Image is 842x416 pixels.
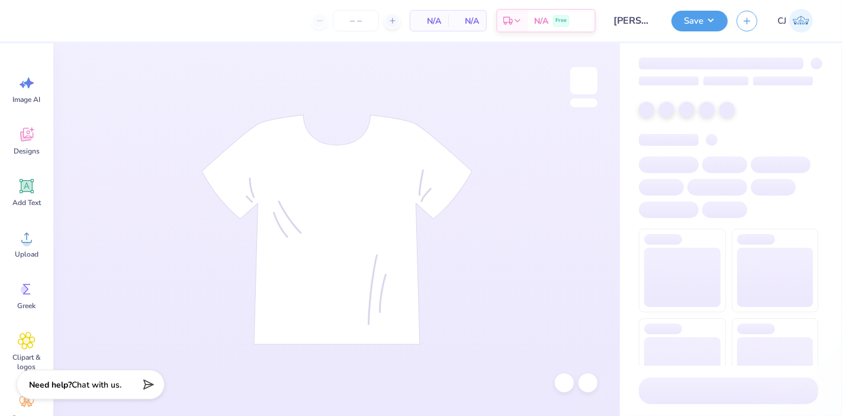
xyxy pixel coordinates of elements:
input: Untitled Design [605,9,663,33]
span: Free [555,17,567,25]
span: CJ [777,14,786,28]
span: Greek [18,301,36,311]
span: Clipart & logos [7,353,46,372]
span: Designs [14,146,40,156]
span: Chat with us. [72,379,121,391]
img: tee-skeleton.svg [201,114,473,345]
img: Carljude Jashper Liwanag [789,9,813,33]
button: Save [671,11,728,31]
span: Add Text [12,198,41,207]
span: N/A [455,15,479,27]
span: Upload [15,249,38,259]
strong: Need help? [29,379,72,391]
input: – – [333,10,379,31]
span: Image AI [13,95,41,104]
span: N/A [534,15,548,27]
span: N/A [417,15,441,27]
a: CJ [772,9,818,33]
